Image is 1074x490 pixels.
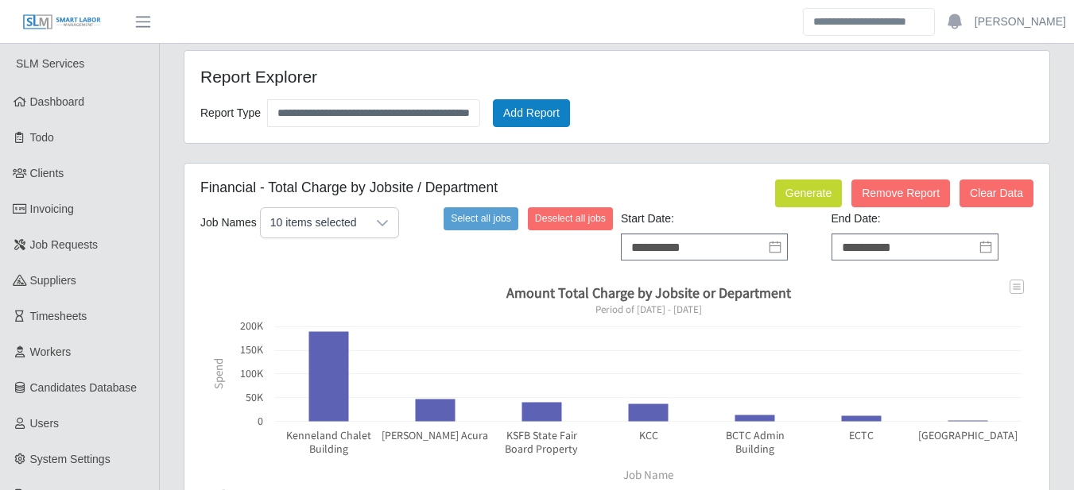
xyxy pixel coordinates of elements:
button: Deselect all jobs [528,207,613,230]
span: Workers [30,345,72,358]
span: Users [30,417,60,430]
h5: Financial - Total Charge by Jobsite / Department [200,179,748,196]
h4: Report Explorer [200,67,533,87]
span: Invoicing [30,203,74,215]
text: 150K [240,342,264,357]
div: 10 items selected [261,208,366,237]
span: Todo [30,131,54,144]
tspan: BCTC Admin [726,428,785,442]
span: System Settings [30,453,111,465]
text: Period of [DATE] - [DATE] [595,303,702,316]
tspan: Board Property [505,442,578,456]
text: 50K [246,390,264,404]
label: Start Date: [621,210,674,227]
img: SLM Logo [22,14,102,31]
tspan: Building [735,442,774,456]
span: Candidates Database [30,381,138,394]
tspan: Kenneland Chalet [286,428,371,442]
text: [PERSON_NAME] Acura [382,428,488,442]
label: End Date: [832,210,881,227]
text: [GEOGRAPHIC_DATA] [918,428,1018,442]
tspan: KSFB State Fair [506,428,577,442]
input: Search [803,8,935,36]
button: Remove Report [851,179,950,207]
text: ECTC [849,428,874,442]
span: Timesheets [30,310,87,322]
text: Spend [211,358,226,389]
span: Suppliers [30,274,76,287]
text: 0 [258,414,263,428]
span: Dashboard [30,95,85,108]
tspan: Building [309,442,348,456]
span: Job Requests [30,238,99,251]
a: [PERSON_NAME] [975,14,1066,30]
button: Add Report [493,99,570,127]
text: Amount Total Charge by Jobsite or Department [506,284,792,302]
button: Clear Data [960,179,1033,207]
label: Job Names [200,214,257,231]
label: Report Type [200,102,261,124]
button: Select all jobs [444,207,518,230]
span: Clients [30,167,64,179]
span: SLM Services [16,57,84,70]
text: 200K [240,318,264,333]
button: Generate [775,179,842,207]
text: 100K [240,366,264,380]
text: KCC [639,428,658,442]
text: Job Name [623,467,673,482]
